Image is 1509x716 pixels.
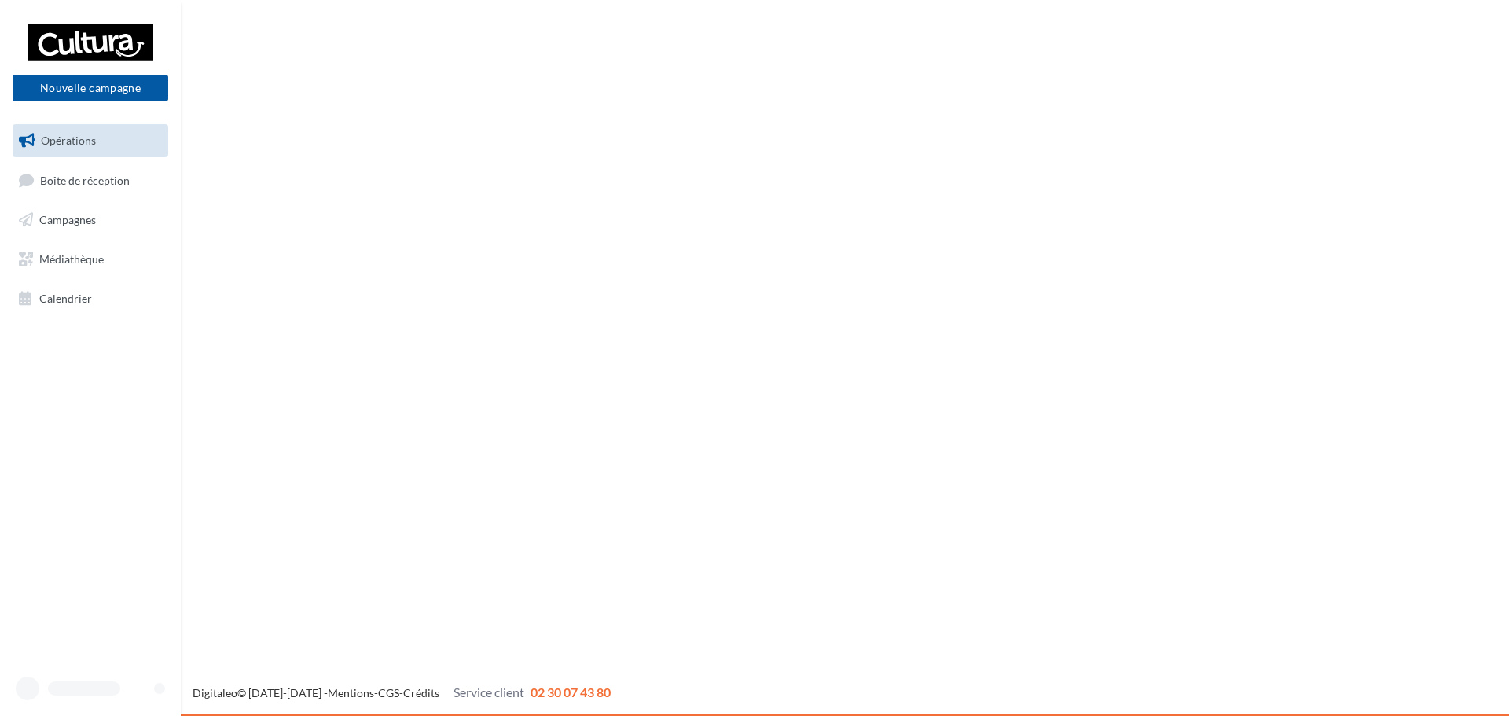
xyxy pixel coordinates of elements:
[328,686,374,699] a: Mentions
[9,243,171,276] a: Médiathèque
[378,686,399,699] a: CGS
[39,252,104,266] span: Médiathèque
[9,282,171,315] a: Calendrier
[193,686,237,699] a: Digitaleo
[39,291,92,304] span: Calendrier
[193,686,611,699] span: © [DATE]-[DATE] - - -
[9,163,171,197] a: Boîte de réception
[9,204,171,237] a: Campagnes
[13,75,168,101] button: Nouvelle campagne
[403,686,439,699] a: Crédits
[9,124,171,157] a: Opérations
[39,213,96,226] span: Campagnes
[531,685,611,699] span: 02 30 07 43 80
[41,134,96,147] span: Opérations
[40,173,130,186] span: Boîte de réception
[453,685,524,699] span: Service client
